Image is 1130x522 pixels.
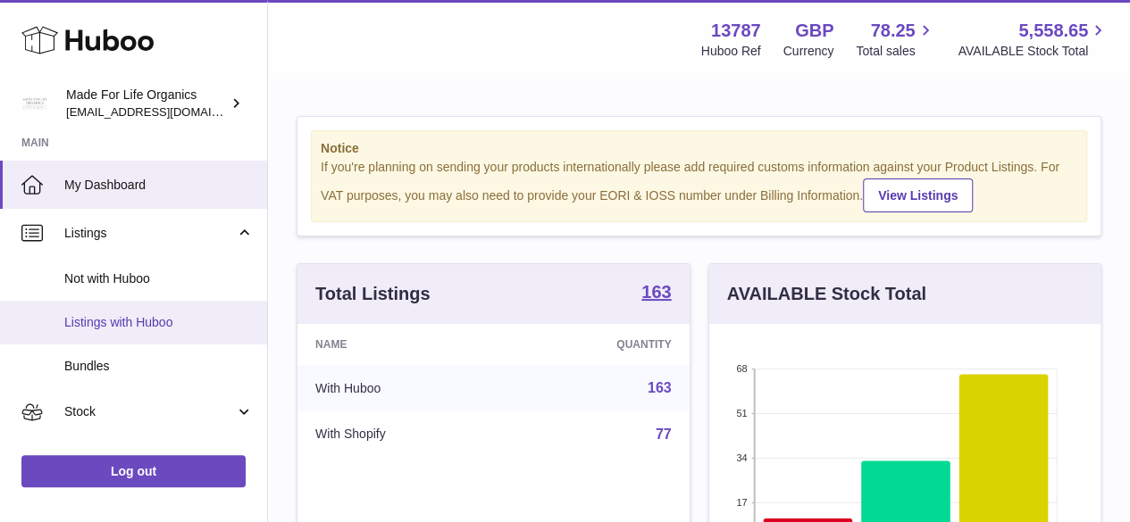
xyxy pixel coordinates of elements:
a: 163 [641,283,671,304]
strong: GBP [795,19,833,43]
a: 5,558.65 AVAILABLE Stock Total [958,19,1109,60]
strong: 163 [641,283,671,301]
td: With Huboo [297,365,508,411]
span: Listings [64,225,235,242]
a: 163 [648,380,672,395]
text: 68 [736,363,747,374]
strong: 13787 [711,19,761,43]
div: Made For Life Organics [66,87,227,120]
span: Stock [64,403,235,420]
a: Log out [21,455,246,487]
span: 78.25 [870,19,915,43]
div: If you're planning on sending your products internationally please add required customs informati... [321,159,1077,212]
div: Huboo Ref [701,43,761,60]
span: AVAILABLE Stock Total [958,43,1109,60]
span: Not with Huboo [64,270,254,287]
img: internalAdmin-13787@internal.huboo.com [21,90,48,117]
span: 5,558.65 [1018,19,1088,43]
h3: Total Listings [315,282,431,306]
span: Listings with Huboo [64,314,254,331]
strong: Notice [321,140,1077,157]
span: My Dashboard [64,177,254,194]
span: Bundles [64,358,254,375]
a: 77 [656,427,672,442]
span: Total sales [856,43,935,60]
th: Name [297,324,508,365]
h3: AVAILABLE Stock Total [727,282,926,306]
text: 34 [736,452,747,463]
div: Currency [783,43,834,60]
a: View Listings [863,178,973,212]
text: 17 [736,497,747,508]
a: 78.25 Total sales [856,19,935,60]
text: 51 [736,408,747,418]
span: [EMAIL_ADDRESS][DOMAIN_NAME] [66,104,263,119]
td: With Shopify [297,411,508,458]
th: Quantity [508,324,689,365]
